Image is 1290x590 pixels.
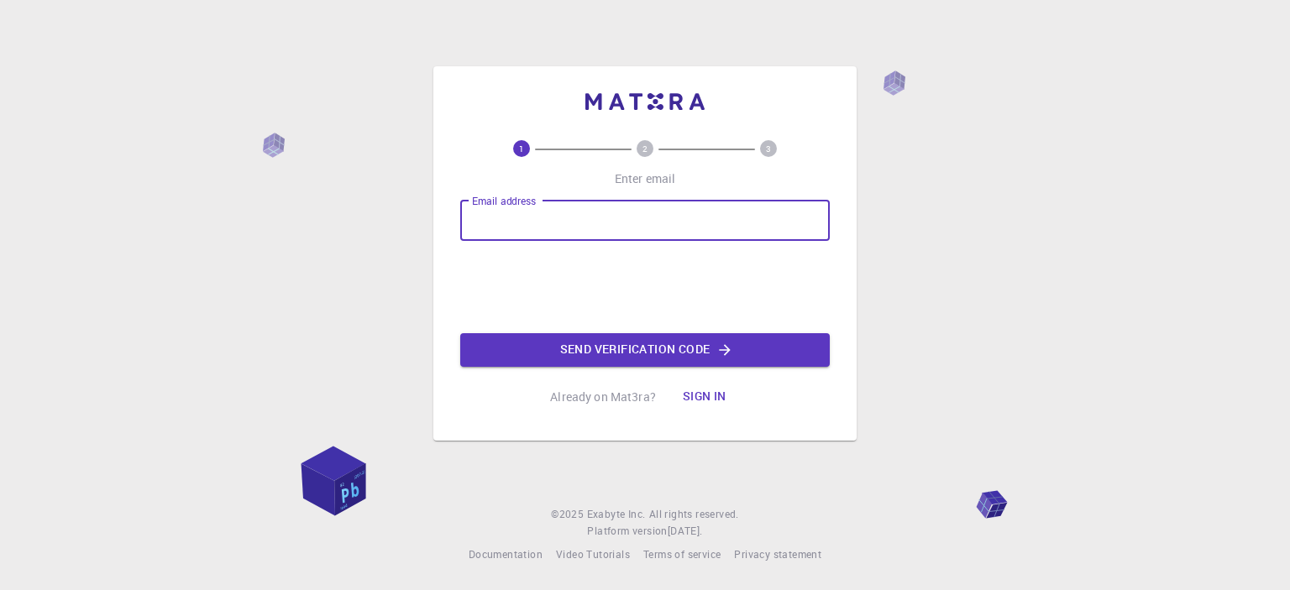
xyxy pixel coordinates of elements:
a: Video Tutorials [556,546,630,563]
a: Documentation [469,546,543,563]
p: Already on Mat3ra? [550,389,656,405]
text: 2 [642,143,648,154]
iframe: reCAPTCHA [517,254,773,320]
text: 3 [766,143,771,154]
span: Video Tutorials [556,547,630,561]
span: Privacy statement [734,547,821,561]
span: All rights reserved. [649,506,739,523]
p: Enter email [615,170,676,187]
button: Send verification code [460,333,830,367]
a: Terms of service [643,546,721,563]
label: Email address [472,194,536,208]
span: Terms of service [643,547,721,561]
button: Sign in [669,380,740,414]
text: 1 [519,143,524,154]
span: © 2025 [551,506,586,523]
span: Exabyte Inc. [587,507,646,520]
a: [DATE]. [668,523,703,540]
span: Platform version [587,523,667,540]
a: Privacy statement [734,546,821,563]
a: Exabyte Inc. [587,506,646,523]
span: Documentation [469,547,543,561]
span: [DATE] . [668,524,703,537]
